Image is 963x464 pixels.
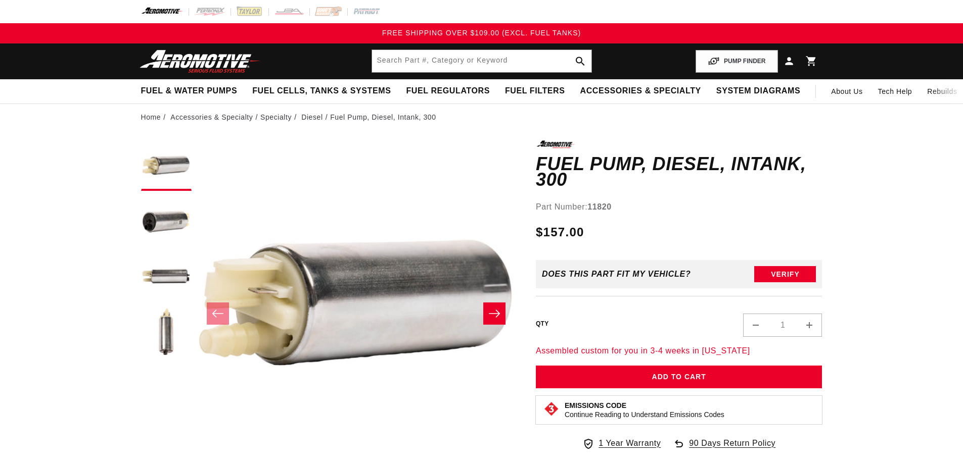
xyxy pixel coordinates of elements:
[382,29,581,37] span: FREE SHIPPING OVER $109.00 (EXCL. FUEL TANKS)
[536,344,822,357] p: Assembled custom for you in 3-4 weeks in [US_STATE]
[689,437,775,460] span: 90 Days Return Policy
[133,79,245,103] summary: Fuel & Water Pumps
[483,302,506,325] button: Slide right
[141,251,192,302] button: Load image 3 in gallery view
[372,50,591,72] input: Search by Part Number, Category or Keyword
[245,79,398,103] summary: Fuel Cells, Tanks & Systems
[536,156,822,188] h1: Fuel Pump, Diesel, Intank, 300
[870,79,920,104] summary: Tech Help
[260,112,299,123] li: Specialty
[536,200,822,214] div: Part Number:
[696,50,777,73] button: PUMP FINDER
[565,410,724,419] p: Continue Reading to Understand Emissions Codes
[137,49,263,73] img: Aeromotive
[141,112,161,123] a: Home
[543,401,560,417] img: Emissions code
[573,79,709,103] summary: Accessories & Specialty
[141,112,822,123] nav: breadcrumbs
[709,79,808,103] summary: System Diagrams
[580,86,701,96] span: Accessories & Specialty
[170,112,260,123] li: Accessories & Specialty
[141,140,192,191] button: Load image 1 in gallery view
[141,86,238,96] span: Fuel & Water Pumps
[565,401,626,409] strong: Emissions Code
[587,202,612,211] strong: 11820
[831,87,862,95] span: About Us
[207,302,229,325] button: Slide left
[505,86,565,96] span: Fuel Filters
[599,437,661,450] span: 1 Year Warranty
[823,79,870,104] a: About Us
[536,320,549,328] label: QTY
[536,223,584,241] span: $157.00
[252,86,391,96] span: Fuel Cells, Tanks & Systems
[406,86,489,96] span: Fuel Regulators
[754,266,816,282] button: Verify
[301,112,323,123] a: Diesel
[878,86,912,97] span: Tech Help
[542,270,691,279] div: Does This part fit My vehicle?
[536,366,822,388] button: Add to Cart
[141,196,192,246] button: Load image 2 in gallery view
[673,437,775,460] a: 90 Days Return Policy
[582,437,661,450] a: 1 Year Warranty
[141,307,192,357] button: Load image 4 in gallery view
[565,401,724,419] button: Emissions CodeContinue Reading to Understand Emissions Codes
[569,50,591,72] button: search button
[398,79,497,103] summary: Fuel Regulators
[716,86,800,96] span: System Diagrams
[330,112,436,123] li: Fuel Pump, Diesel, Intank, 300
[497,79,573,103] summary: Fuel Filters
[927,86,957,97] span: Rebuilds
